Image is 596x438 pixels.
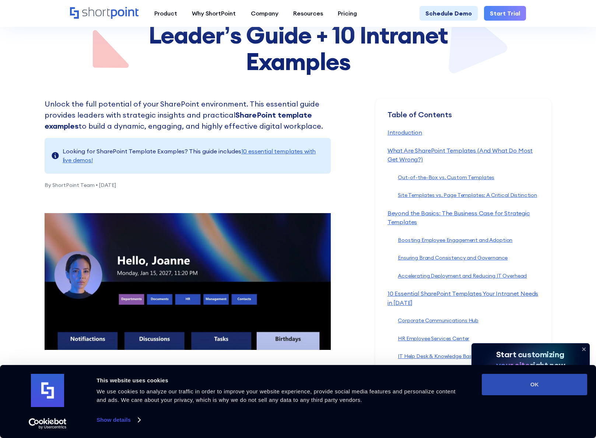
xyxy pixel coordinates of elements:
div: Resources [293,9,323,18]
a: Product [147,6,184,21]
a: Accelerating Deployment and Reducing IT Overhead‍ [398,272,527,279]
a: Show details [97,414,140,425]
div: Product [154,9,177,18]
span: We use cookies to analyze our traffic in order to improve your website experience, provide social... [97,388,456,403]
a: Ensuring Brand Consistency and Governance‍ [398,254,508,261]
div: Why ShortPoint [192,9,236,18]
a: HR Employee Services Center‍ [398,335,469,342]
a: 10 essential templates with live demos! [63,147,316,164]
p: By ShortPoint Team • [DATE] [45,174,331,189]
img: logo [31,374,64,407]
div: Pricing [338,9,357,18]
a: Usercentrics Cookiebot - opens in a new window [15,418,80,429]
a: Start Trial [484,6,526,21]
a: Home [70,7,139,20]
a: IT Help Desk & Knowledge Base‍ [398,353,475,359]
a: Beyond the Basics: The Business Case for Strategic Templates‍ [388,209,530,226]
a: Introduction‍ [388,129,422,136]
a: Pricing [330,6,364,21]
a: What Are SharePoint Templates (And What Do Most Get Wrong?)‍ [388,147,533,163]
div: This website uses cookies [97,376,465,385]
a: Site Templates vs. Page Templates: A Critical Distinction‍ [398,192,537,198]
a: Out-of-the-Box vs. Custom Templates‍ [398,174,494,181]
div: Looking for SharePoint Template Examples? This guide includes [63,147,325,165]
div: Table of Contents ‍ [388,110,540,128]
a: Resources [286,6,330,21]
div: Company [251,9,278,18]
a: Why ShortPoint [185,6,243,21]
a: Corporate Communications Hub‍ [398,317,478,324]
a: Boosting Employee Engagement and Adoption‍ [398,237,512,243]
img: SharePoint Communications Site Template Preview [45,213,331,350]
a: Company [243,6,285,21]
button: OK [482,374,587,395]
strong: SharePoint template examples [45,110,312,131]
a: 10 Essential SharePoint Templates Your Intranet Needs in [DATE]‍ [388,290,538,306]
p: Unlock the full potential of your SharePoint environment. This essential guide provides leaders w... [45,98,331,132]
a: Schedule Demo [420,6,478,21]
